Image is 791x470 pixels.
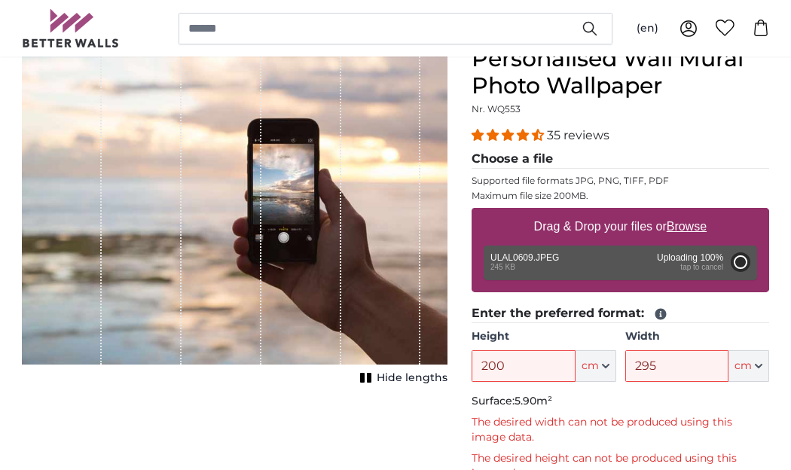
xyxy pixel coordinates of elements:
div: 1 of 1 [22,45,447,389]
span: 35 reviews [547,128,609,142]
p: Surface: [472,394,769,409]
p: Supported file formats JPG, PNG, TIFF, PDF [472,175,769,187]
legend: Choose a file [472,150,769,169]
p: Maximum file size 200MB. [472,190,769,202]
label: Height [472,329,615,344]
span: cm [582,359,599,374]
span: 5.90m² [515,394,552,407]
legend: Enter the preferred format: [472,304,769,323]
button: (en) [625,15,670,42]
button: cm [728,350,769,382]
label: Width [625,329,769,344]
img: Betterwalls [22,9,120,47]
u: Browse [667,220,707,233]
span: Nr. WQ553 [472,103,521,114]
span: Hide lengths [377,371,447,386]
button: cm [576,350,616,382]
p: The desired width can not be produced using this image data. [472,415,769,445]
h1: Personalised Wall Mural Photo Wallpaper [472,45,769,99]
span: 4.34 stars [472,128,547,142]
label: Drag & Drop your files or [528,212,713,242]
button: Hide lengths [356,368,447,389]
span: cm [734,359,752,374]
